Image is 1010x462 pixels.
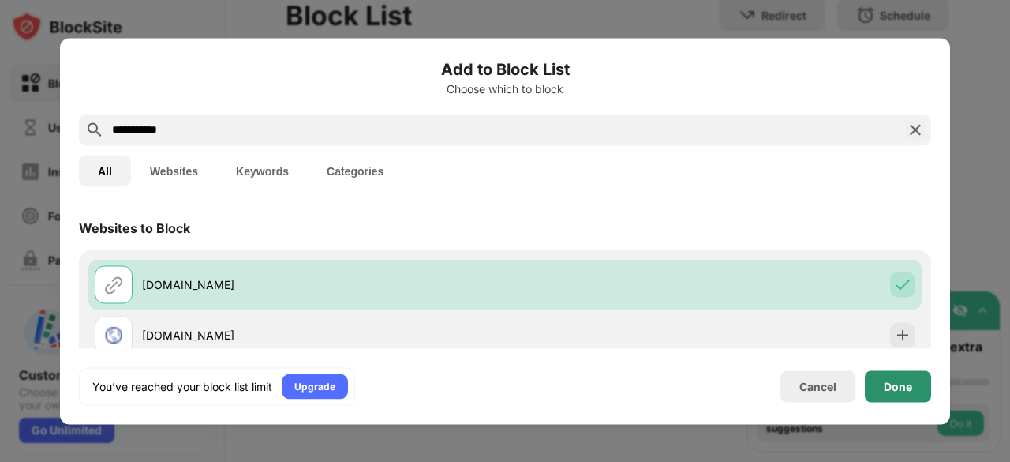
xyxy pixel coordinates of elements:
button: Keywords [217,155,308,186]
div: You’ve reached your block list limit [92,378,272,394]
img: search-close [906,120,925,139]
button: Websites [131,155,217,186]
div: [DOMAIN_NAME] [142,276,505,293]
div: Websites to Block [79,220,190,235]
div: [DOMAIN_NAME] [142,327,505,344]
div: Upgrade [294,378,335,394]
div: Done [884,380,912,393]
img: favicons [104,325,123,344]
div: Cancel [799,380,836,393]
img: search.svg [85,120,104,139]
h6: Add to Block List [79,57,931,81]
img: url.svg [104,275,123,294]
button: All [79,155,131,186]
button: Categories [308,155,402,186]
div: Choose which to block [79,82,931,95]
